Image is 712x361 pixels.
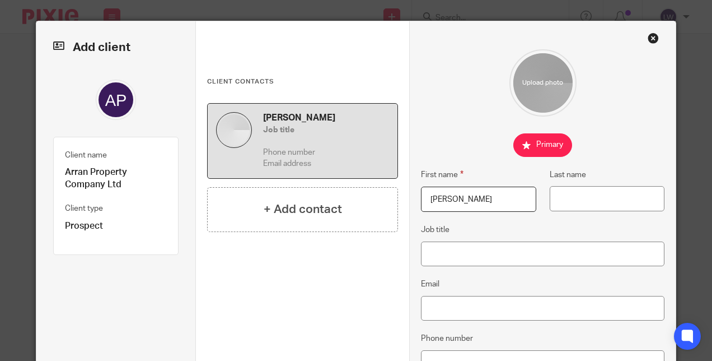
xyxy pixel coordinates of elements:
p: Arran Property Company Ltd [65,166,167,191]
div: Close this dialog window [648,33,659,44]
h5: Job title [263,124,389,136]
label: Last name [550,169,586,180]
h4: + Add contact [264,201,342,218]
p: Prospect [65,220,167,232]
p: Email address [263,158,389,169]
label: First name [421,168,463,181]
label: Job title [421,224,449,235]
h4: [PERSON_NAME] [263,112,389,124]
h3: Client contacts [207,77,398,86]
label: Email [421,279,439,290]
p: Phone number [263,147,389,158]
label: Client name [65,150,107,161]
h2: Add client [53,38,179,57]
label: Client type [65,203,103,214]
img: svg%3E [96,80,136,120]
img: default.jpg [216,112,252,148]
label: Phone number [421,333,473,344]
